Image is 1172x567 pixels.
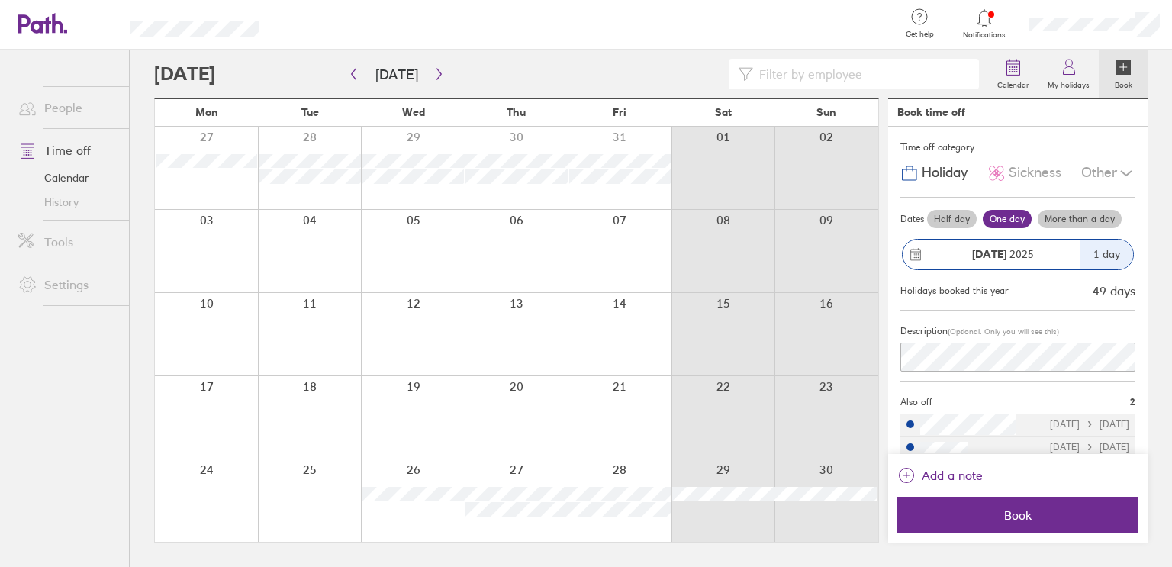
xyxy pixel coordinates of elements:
button: Book [897,497,1138,533]
span: Mon [195,106,218,118]
a: Calendar [6,166,129,190]
button: Add a note [897,463,983,488]
a: Settings [6,269,129,300]
button: [DATE] 20251 day [900,231,1135,278]
span: Book [908,508,1128,522]
span: Description [900,325,948,337]
span: Holiday [922,165,968,181]
span: Wed [402,106,425,118]
span: Add a note [922,463,983,488]
label: More than a day [1038,210,1122,228]
div: 49 days [1093,284,1135,298]
div: [DATE] [DATE] [1050,442,1129,453]
span: 2 [1130,397,1135,408]
button: [DATE] [363,62,430,87]
div: [DATE] [DATE] [1050,419,1129,430]
a: Time off [6,135,129,166]
label: One day [983,210,1032,228]
span: Tue [301,106,319,118]
span: Dates [900,214,924,224]
div: 1 day [1080,240,1133,269]
span: Thu [507,106,526,118]
span: 2025 [972,248,1034,260]
span: Get help [895,30,945,39]
a: Notifications [960,8,1009,40]
input: Filter by employee [753,60,970,89]
span: (Optional. Only you will see this) [948,327,1059,337]
a: Calendar [988,50,1038,98]
span: Also off [900,397,932,408]
a: History [6,190,129,214]
label: My holidays [1038,76,1099,90]
a: Book [1099,50,1148,98]
span: Sun [816,106,836,118]
span: Notifications [960,31,1009,40]
label: Calendar [988,76,1038,90]
a: Tools [6,227,129,257]
strong: [DATE] [972,247,1006,261]
span: Sat [715,106,732,118]
label: Book [1106,76,1141,90]
div: Time off category [900,136,1135,159]
div: Book time off [897,106,965,118]
div: Other [1081,159,1135,188]
div: Holidays booked this year [900,285,1009,296]
span: Sickness [1009,165,1061,181]
span: Fri [613,106,626,118]
a: My holidays [1038,50,1099,98]
a: People [6,92,129,123]
label: Half day [927,210,977,228]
